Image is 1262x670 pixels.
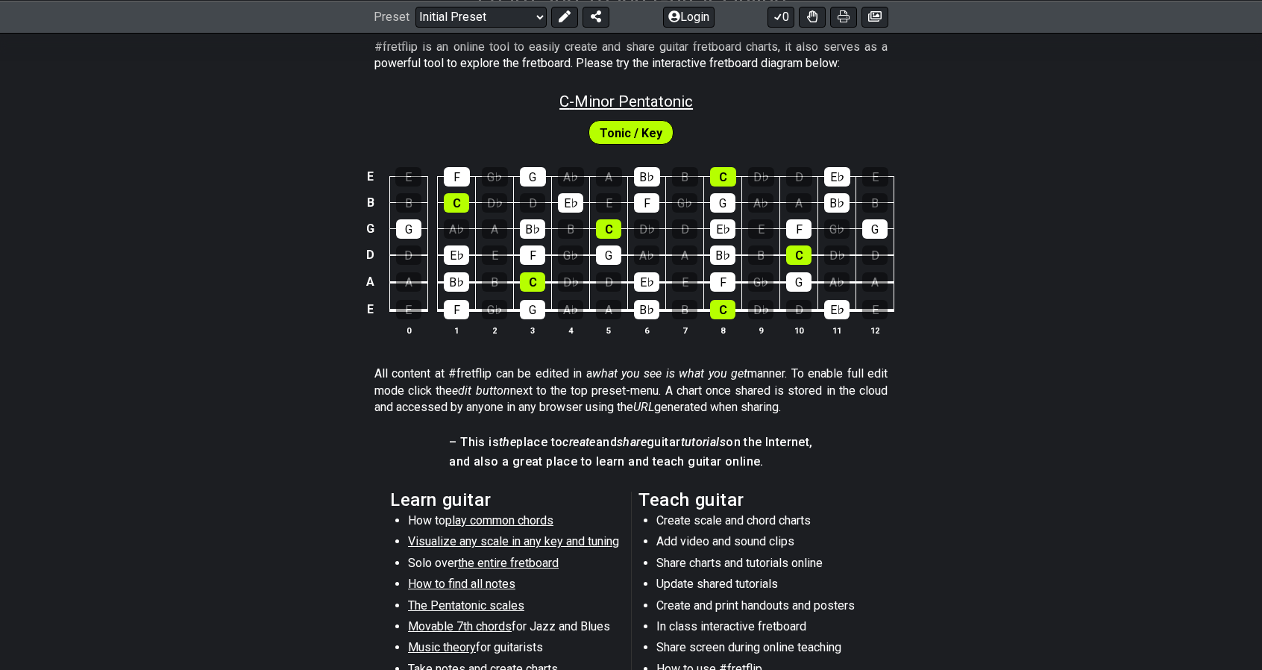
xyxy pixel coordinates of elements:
[374,366,888,416] p: All content at #fretflip can be edited in a manner. To enable full edit mode click the next to th...
[520,272,545,292] div: C
[583,6,609,27] button: Share Preset
[742,322,780,338] th: 9
[452,383,509,398] em: edit button
[458,556,559,570] span: the entire fretboard
[396,219,421,239] div: G
[748,193,773,213] div: A♭
[634,193,659,213] div: F
[710,300,735,319] div: C
[681,435,726,449] em: tutorials
[558,300,583,319] div: A♭
[408,640,476,654] span: Music theory
[663,6,715,27] button: Login
[408,577,515,591] span: How to find all notes
[634,245,659,265] div: A♭
[362,216,380,242] td: G
[408,598,524,613] span: The Pentatonic scales
[656,598,869,619] li: Create and print handouts and posters
[395,167,421,187] div: E
[862,219,888,239] div: G
[476,322,514,338] th: 2
[362,163,380,190] td: E
[862,193,888,213] div: B
[704,322,742,338] th: 8
[748,245,773,265] div: B
[408,619,621,639] li: for Jazz and Blues
[861,6,888,27] button: Create image
[374,10,409,24] span: Preset
[824,272,850,292] div: A♭
[408,513,621,533] li: How to
[780,322,818,338] th: 10
[389,322,427,338] th: 0
[444,167,470,187] div: F
[656,576,869,597] li: Update shared tutorials
[408,619,512,633] span: Movable 7th chords
[596,167,622,187] div: A
[818,322,856,338] th: 11
[558,193,583,213] div: E♭
[408,534,619,548] span: Visualize any scale in any key and tuning
[558,272,583,292] div: D♭
[590,322,628,338] th: 5
[444,219,469,239] div: A♭
[830,6,857,27] button: Print
[558,167,584,187] div: A♭
[634,167,660,187] div: B♭
[824,193,850,213] div: B♭
[862,167,888,187] div: E
[559,93,693,110] span: C - Minor Pentatonic
[482,167,508,187] div: G♭
[520,167,546,187] div: G
[824,219,850,239] div: G♭
[408,555,621,576] li: Solo over
[482,219,507,239] div: A
[362,268,380,295] td: A
[445,513,553,527] span: play common chords
[786,245,811,265] div: C
[786,272,811,292] div: G
[592,366,748,381] em: what you see is what you get
[628,322,666,338] th: 6
[824,245,850,265] div: D♭
[444,300,469,319] div: F
[444,272,469,292] div: B♭
[748,272,773,292] div: G♭
[710,219,735,239] div: E♭
[666,322,704,338] th: 7
[600,122,662,144] span: First enable full edit mode to edit
[396,300,421,319] div: E
[786,167,812,187] div: D
[444,193,469,213] div: C
[520,219,545,239] div: B♭
[562,435,595,449] em: create
[362,190,380,216] td: B
[633,400,654,414] em: URL
[551,6,578,27] button: Edit Preset
[482,193,507,213] div: D♭
[520,300,545,319] div: G
[558,245,583,265] div: G♭
[656,555,869,576] li: Share charts and tutorials online
[672,300,697,319] div: B
[634,219,659,239] div: D♭
[552,322,590,338] th: 4
[862,245,888,265] div: D
[596,300,621,319] div: A
[374,39,888,72] p: #fretflip is an online tool to easily create and share guitar fretboard charts, it also serves as...
[656,533,869,554] li: Add video and sound clips
[856,322,894,338] th: 12
[672,167,698,187] div: B
[596,193,621,213] div: E
[634,300,659,319] div: B♭
[396,245,421,265] div: D
[672,193,697,213] div: G♭
[634,272,659,292] div: E♭
[862,300,888,319] div: E
[449,454,812,470] h4: and also a great place to learn and teach guitar online.
[362,295,380,324] td: E
[672,272,697,292] div: E
[514,322,552,338] th: 3
[824,300,850,319] div: E♭
[438,322,476,338] th: 1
